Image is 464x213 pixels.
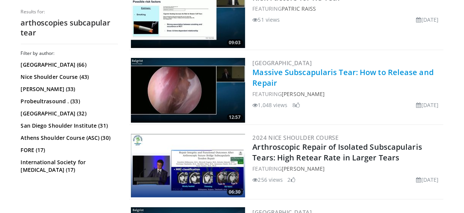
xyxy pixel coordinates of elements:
[131,133,245,197] img: 5c976907-8cae-4d8b-831b-870e12ac32b3.300x170_q85_crop-smart_upscale.jpg
[21,134,116,142] a: Athens Shoulder Course (ASC) (30)
[227,39,243,46] span: 09:03
[282,5,316,12] a: Patric Raiss
[416,101,439,109] li: [DATE]
[227,189,243,195] span: 06:30
[253,16,280,24] li: 51 views
[21,146,116,154] a: FORE (17)
[253,101,288,109] li: 1,048 views
[253,142,423,163] a: Arthroscopic Repair of Isolated Subscapularis Tears: High Retear Rate in Larger Tears
[253,176,283,184] li: 256 views
[253,5,442,13] div: FEATURING
[21,18,118,38] h2: arthoscopies subcapular tear
[292,101,300,109] li: 8
[416,16,439,24] li: [DATE]
[21,159,116,174] a: International Society for [MEDICAL_DATA] (17)
[21,61,116,69] a: [GEOGRAPHIC_DATA] (66)
[253,165,442,173] div: FEATURING
[253,59,312,67] a: [GEOGRAPHIC_DATA]
[416,176,439,184] li: [DATE]
[21,98,116,105] a: Probeultrasound . (33)
[227,114,243,121] span: 12:57
[21,85,116,93] a: [PERSON_NAME] (33)
[288,176,295,184] li: 2
[131,58,245,123] img: 348d4786-1fa1-42fe-b1cd-4802e4805ef8.300x170_q85_crop-smart_upscale.jpg
[21,50,118,56] h3: Filter by author:
[253,90,442,98] div: FEATURING
[253,67,434,88] a: Massive Subscapularis Tear: How to Release and Repair
[21,73,116,81] a: Nice Shoulder Course (43)
[131,133,245,197] a: 06:30
[21,122,116,130] a: San Diego Shoulder Institute (31)
[21,110,116,117] a: [GEOGRAPHIC_DATA] (32)
[282,90,325,98] a: [PERSON_NAME]
[282,165,325,172] a: [PERSON_NAME]
[131,58,245,123] a: 12:57
[21,9,118,15] p: Results for:
[253,134,339,141] a: 2024 Nice Shoulder Course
